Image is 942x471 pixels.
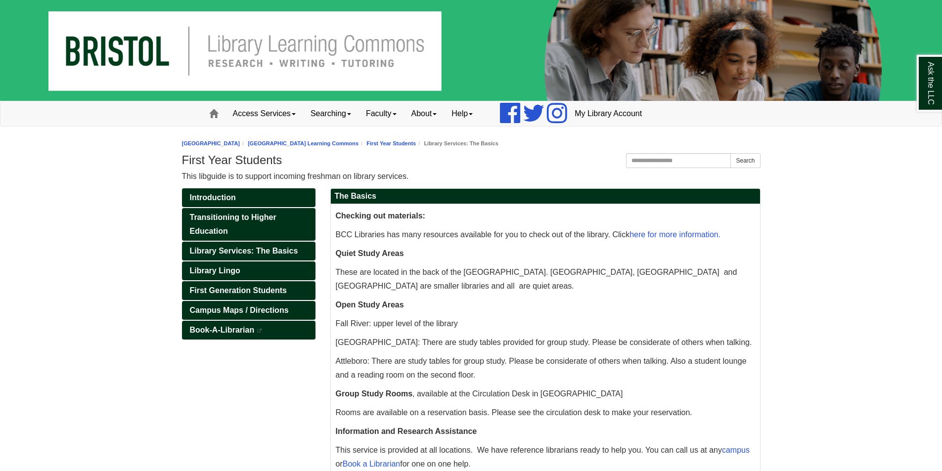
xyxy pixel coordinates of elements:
a: [GEOGRAPHIC_DATA] [182,140,240,146]
span: Library Lingo [190,266,240,275]
a: My Library Account [567,101,649,126]
button: Search [730,153,760,168]
p: This service is provided at all locations. We have reference librarians ready to help you. You ca... [336,443,755,471]
p: BCC Libraries has many resources available for you to check out of the library. Click [336,228,755,242]
strong: Open Study Areas [336,300,404,309]
a: Transitioning to Higher Education [182,208,315,241]
p: Attleboro: There are study tables for group study. Please be considerate of others when talking. ... [336,354,755,382]
a: Library Services: The Basics [182,242,315,260]
span: Book-A-Librarian [190,326,255,334]
a: Campus Maps / Directions [182,301,315,320]
span: Introduction [190,193,236,202]
h2: The Basics [331,189,760,204]
a: Book a Librarian [343,460,401,468]
a: Book-A-Librarian [182,321,315,340]
strong: Information and Research Assistance [336,427,477,435]
a: Help [444,101,480,126]
strong: Quiet Study Areas [336,249,404,257]
a: Access Services [225,101,303,126]
i: This link opens in a new window [257,329,263,333]
a: First Year Students [366,140,416,146]
li: Library Services: The Basics [416,139,498,148]
a: Searching [303,101,359,126]
a: Faculty [359,101,404,126]
h1: First Year Students [182,153,761,167]
a: Library Lingo [182,261,315,280]
div: Guide Pages [182,188,315,340]
a: About [404,101,445,126]
p: These are located in the back of the [GEOGRAPHIC_DATA]. [GEOGRAPHIC_DATA], [GEOGRAPHIC_DATA] and ... [336,265,755,293]
strong: Group Study Rooms [336,389,413,398]
span: First Generation Students [190,286,287,295]
a: Introduction [182,188,315,207]
nav: breadcrumb [182,139,761,148]
a: campus [722,446,750,454]
a: [GEOGRAPHIC_DATA] Learning Commons [248,140,359,146]
a: First Generation Students [182,281,315,300]
span: Transitioning to Higher Education [190,213,276,235]
strong: Checking out materials: [336,212,425,220]
span: This libguide is to support incoming freshman on library services. [182,172,409,180]
span: , available at the Circulation Desk in [GEOGRAPHIC_DATA] [412,389,623,398]
span: Library Services: The Basics [190,247,298,255]
span: Campus Maps / Directions [190,306,289,314]
p: Fall River: upper level of the library [336,317,755,331]
span: Rooms are available on a reservation basis. Please see the circulation desk to make your reservat... [336,408,692,417]
a: here for more information. [629,230,720,239]
p: [GEOGRAPHIC_DATA]: There are study tables provided for group study. Please be considerate of othe... [336,336,755,349]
